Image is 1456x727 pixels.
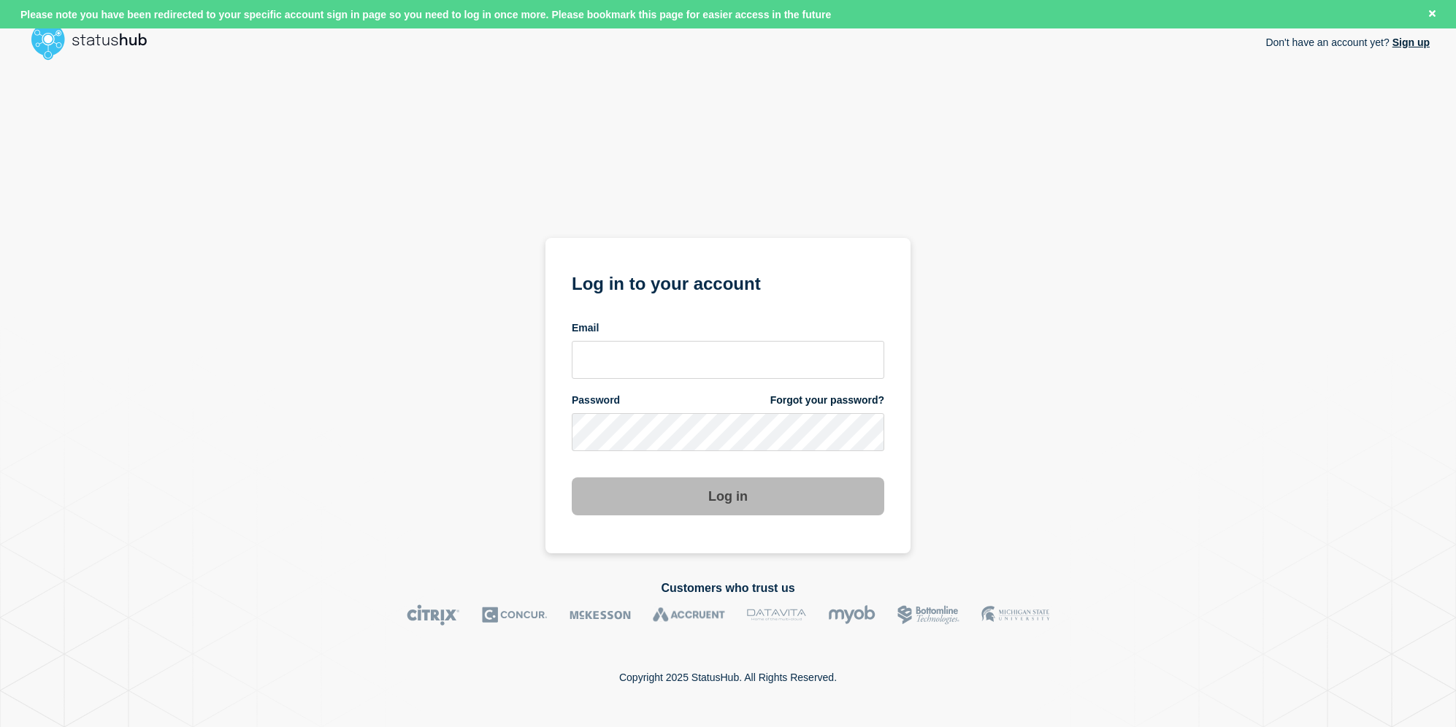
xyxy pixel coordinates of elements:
[572,477,884,515] button: Log in
[981,604,1049,626] img: MSU logo
[619,672,837,683] p: Copyright 2025 StatusHub. All Rights Reserved.
[26,582,1430,595] h2: Customers who trust us
[570,604,631,626] img: McKesson logo
[572,413,884,451] input: password input
[897,604,959,626] img: Bottomline logo
[1423,6,1441,23] button: Close banner
[407,604,460,626] img: Citrix logo
[770,393,884,407] a: Forgot your password?
[20,9,831,20] span: Please note you have been redirected to your specific account sign in page so you need to log in ...
[747,604,806,626] img: DataVita logo
[26,18,165,64] img: StatusHub logo
[482,604,548,626] img: Concur logo
[653,604,725,626] img: Accruent logo
[572,341,884,379] input: email input
[1390,36,1430,48] a: Sign up
[572,269,884,296] h1: Log in to your account
[828,604,875,626] img: myob logo
[572,321,599,335] span: Email
[1265,25,1430,60] p: Don't have an account yet?
[572,393,620,407] span: Password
